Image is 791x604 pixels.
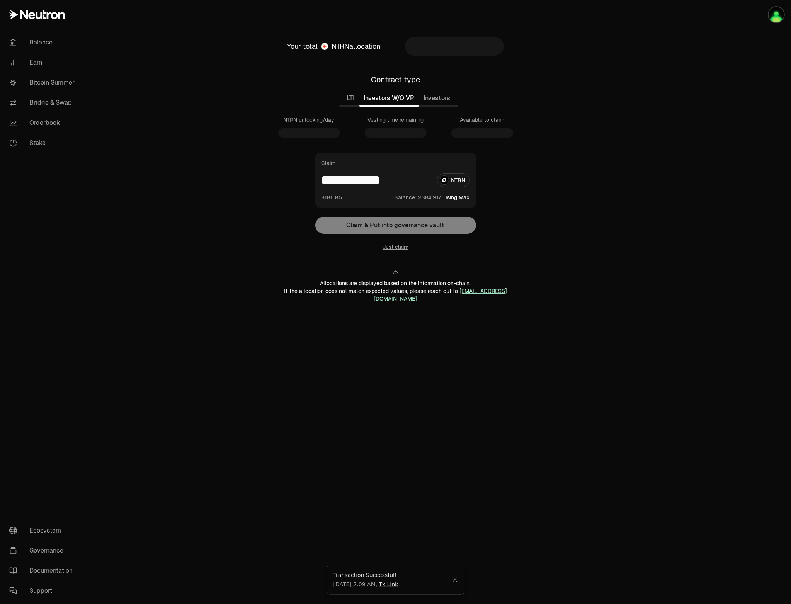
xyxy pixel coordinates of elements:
a: Ecosystem [3,521,83,541]
button: Just claim [383,243,408,251]
button: Using Max [444,194,470,201]
a: Bridge & Swap [3,93,83,113]
span: NTRN [332,42,349,51]
a: Tx Link [379,580,398,588]
a: Balance [3,32,83,53]
span: Balance: [395,194,417,201]
a: Stake [3,133,83,153]
span: [DATE] 7:09 AM , [333,580,398,588]
button: Investors W/O VP [359,90,419,106]
a: Earn [3,53,83,73]
a: Support [3,581,83,601]
a: Documentation [3,561,83,581]
img: LedgerSeb [769,7,784,22]
a: Orderbook [3,113,83,133]
div: allocation [332,41,380,52]
div: Available to claim [460,116,504,124]
div: NTRN unlocking/day [284,116,335,124]
div: Allocations are displayed based on the information on-chain. [263,279,529,287]
div: Contract type [371,74,420,85]
div: If the allocation does not match expected values, please reach out to [263,287,529,303]
img: Neutron Logo [321,43,328,50]
div: Transaction Successful! [333,571,452,579]
div: Claim [322,159,336,167]
div: Vesting time remaining [367,116,424,124]
a: Governance [3,541,83,561]
button: $186.85 [322,193,342,201]
a: Bitcoin Summer [3,73,83,93]
button: Investors [419,90,455,106]
div: Your total [287,41,318,52]
button: Close [452,577,458,583]
button: LTI [342,90,359,106]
